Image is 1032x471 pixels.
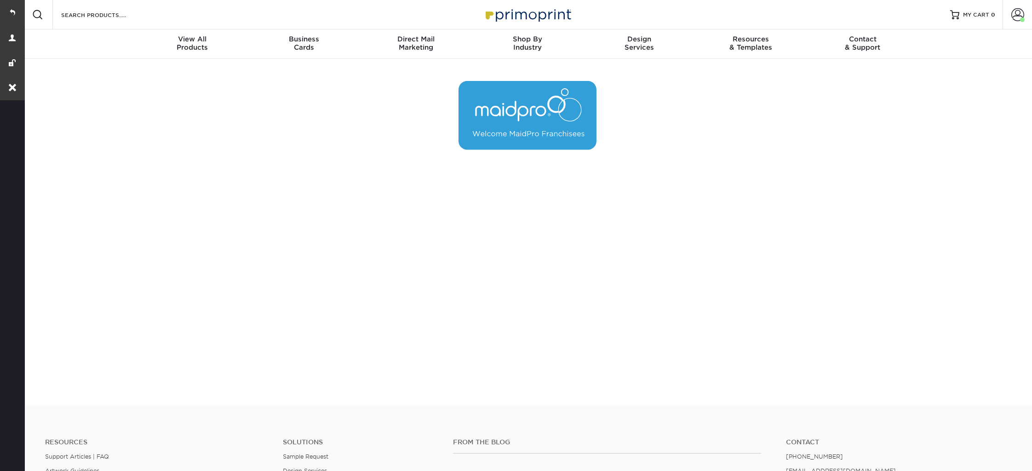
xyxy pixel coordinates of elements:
div: Products [137,35,248,52]
a: Direct MailMarketing [360,29,472,59]
h4: From the Blog [453,438,761,446]
h4: Solutions [283,438,439,446]
span: Contact [807,35,918,43]
span: Business [248,35,360,43]
img: Primoprint [482,5,573,24]
div: Industry [472,35,584,52]
span: Resources [695,35,807,43]
a: Contact [786,438,1010,446]
input: SEARCH PRODUCTS..... [60,9,150,20]
a: Contact& Support [807,29,918,59]
div: & Templates [695,35,807,52]
h4: Resources [45,438,269,446]
span: MY CART [963,11,989,19]
a: View AllProducts [137,29,248,59]
span: View All [137,35,248,43]
a: Support Articles | FAQ [45,453,109,460]
span: Shop By [472,35,584,43]
div: & Support [807,35,918,52]
div: Services [583,35,695,52]
div: Cards [248,35,360,52]
a: DesignServices [583,29,695,59]
span: Design [583,35,695,43]
a: Sample Request [283,453,328,460]
span: 0 [991,11,995,18]
div: Marketing [360,35,472,52]
a: [PHONE_NUMBER] [786,453,843,460]
img: MaidPro [459,81,596,150]
a: Shop ByIndustry [472,29,584,59]
a: Resources& Templates [695,29,807,59]
span: Direct Mail [360,35,472,43]
a: BusinessCards [248,29,360,59]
